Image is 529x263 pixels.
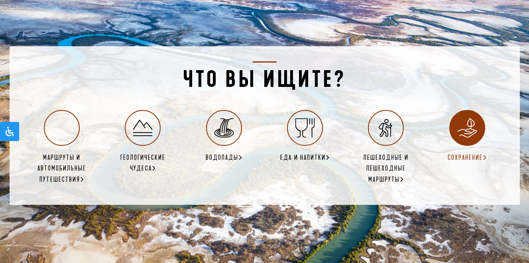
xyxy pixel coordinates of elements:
[206,110,242,163] a: Водопады
[448,153,483,162] font: Сохранение
[29,61,500,93] h2: Что Вы ищите?
[37,153,87,184] font: Маршруты и автомобильные путешествия
[448,110,487,163] a: Сохранение
[120,153,166,173] font: Геологические чудеса
[280,110,330,163] a: Еда и напитки
[5,127,14,136] svg: Откройте панель «Специальные возможности»
[280,153,326,162] font: Еда и напитки
[110,110,175,174] a: Геологические чудеса
[354,110,419,185] a: Пешеходные и пешеходные маршруты
[206,153,238,162] font: Водопады
[364,153,409,184] font: Пешеходные и пешеходные маршруты
[29,110,94,185] a: Маршруты и автомобильные путешествия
